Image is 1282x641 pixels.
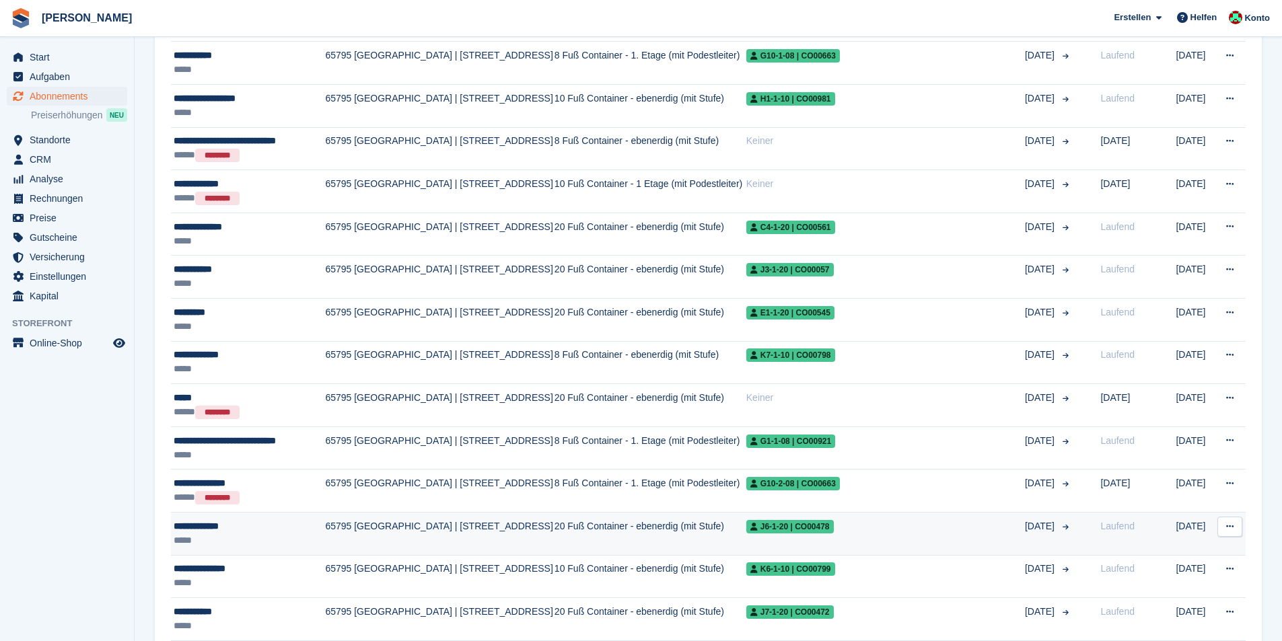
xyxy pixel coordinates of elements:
[555,170,746,213] td: 10 Fuß Container - 1 Etage (mit Podestleiter)
[325,42,554,85] td: 65795 [GEOGRAPHIC_DATA] | [STREET_ADDRESS]
[555,384,746,427] td: 20 Fuß Container - ebenerdig (mit Stufe)
[325,384,554,427] td: 65795 [GEOGRAPHIC_DATA] | [STREET_ADDRESS]
[30,334,110,352] span: Online-Shop
[1100,606,1135,617] span: Laufend
[746,477,840,490] span: G10-2-08 | co00663
[746,391,1025,405] div: Keiner
[7,248,127,266] a: menu
[746,520,834,533] span: J6-1-20 | co00478
[1100,392,1130,403] span: [DATE]
[1176,85,1217,128] td: [DATE]
[555,213,746,256] td: 20 Fuß Container - ebenerdig (mit Stufe)
[30,130,110,149] span: Standorte
[325,213,554,256] td: 65795 [GEOGRAPHIC_DATA] | [STREET_ADDRESS]
[1114,11,1151,24] span: Erstellen
[555,469,746,513] td: 8 Fuß Container - 1. Etage (mit Podestleiter)
[1025,177,1057,191] span: [DATE]
[1025,562,1057,576] span: [DATE]
[1025,91,1057,106] span: [DATE]
[555,598,746,641] td: 20 Fuß Container - ebenerdig (mit Stufe)
[746,221,835,234] span: C4-1-20 | co00561
[1025,434,1057,448] span: [DATE]
[1176,170,1217,213] td: [DATE]
[30,287,110,305] span: Kapital
[1100,135,1130,146] span: [DATE]
[325,298,554,341] td: 65795 [GEOGRAPHIC_DATA] | [STREET_ADDRESS]
[1025,476,1057,490] span: [DATE]
[1176,127,1217,170] td: [DATE]
[1176,42,1217,85] td: [DATE]
[7,67,127,86] a: menu
[1025,305,1057,319] span: [DATE]
[1176,469,1217,513] td: [DATE]
[325,256,554,299] td: 65795 [GEOGRAPHIC_DATA] | [STREET_ADDRESS]
[746,134,1025,148] div: Keiner
[325,341,554,384] td: 65795 [GEOGRAPHIC_DATA] | [STREET_ADDRESS]
[1176,598,1217,641] td: [DATE]
[7,267,127,286] a: menu
[746,435,835,448] span: G1-1-08 | co00921
[30,248,110,266] span: Versicherung
[1176,298,1217,341] td: [DATE]
[325,127,554,170] td: 65795 [GEOGRAPHIC_DATA] | [STREET_ADDRESS]
[746,92,835,106] span: H1-1-10 | co00981
[1176,384,1217,427] td: [DATE]
[1025,348,1057,362] span: [DATE]
[325,555,554,598] td: 65795 [GEOGRAPHIC_DATA] | [STREET_ADDRESS]
[1100,178,1130,189] span: [DATE]
[746,562,835,576] span: K6-1-10 | co00799
[1176,213,1217,256] td: [DATE]
[746,348,835,362] span: K7-1-10 | co00798
[555,256,746,299] td: 20 Fuß Container - ebenerdig (mit Stufe)
[555,512,746,555] td: 20 Fuß Container - ebenerdig (mit Stufe)
[746,605,834,619] span: J7-1-20 | co00472
[7,87,127,106] a: menu
[1176,256,1217,299] td: [DATE]
[325,85,554,128] td: 65795 [GEOGRAPHIC_DATA] | [STREET_ADDRESS]
[1100,349,1135,360] span: Laufend
[1100,307,1135,317] span: Laufend
[325,170,554,213] td: 65795 [GEOGRAPHIC_DATA] | [STREET_ADDRESS]
[30,169,110,188] span: Analyse
[106,108,127,122] div: NEU
[1025,262,1057,276] span: [DATE]
[1190,11,1217,24] span: Helfen
[746,263,834,276] span: J3-1-20 | co00057
[1100,93,1135,104] span: Laufend
[1025,134,1057,148] span: [DATE]
[30,150,110,169] span: CRM
[1100,563,1135,574] span: Laufend
[30,228,110,247] span: Gutscheine
[1100,50,1135,61] span: Laufend
[1176,555,1217,598] td: [DATE]
[1100,521,1135,531] span: Laufend
[555,298,746,341] td: 20 Fuß Container - ebenerdig (mit Stufe)
[325,512,554,555] td: 65795 [GEOGRAPHIC_DATA] | [STREET_ADDRESS]
[1100,221,1135,232] span: Laufend
[30,48,110,67] span: Start
[30,209,110,227] span: Preise
[555,426,746,469] td: 8 Fuß Container - 1. Etage (mit Podestleiter)
[1176,426,1217,469] td: [DATE]
[1025,605,1057,619] span: [DATE]
[7,228,127,247] a: menu
[7,169,127,188] a: menu
[555,555,746,598] td: 10 Fuß Container - ebenerdig (mit Stufe)
[1025,391,1057,405] span: [DATE]
[1025,48,1057,63] span: [DATE]
[746,177,1025,191] div: Keiner
[11,8,31,28] img: stora-icon-8386f47178a22dfd0bd8f6a31ec36ba5ce8667c1dd55bd0f319d3a0aa187defe.svg
[7,48,127,67] a: menu
[1025,220,1057,234] span: [DATE]
[555,341,746,384] td: 8 Fuß Container - ebenerdig (mit Stufe)
[1100,264,1135,274] span: Laufend
[555,42,746,85] td: 8 Fuß Container - 1. Etage (mit Podestleiter)
[555,85,746,128] td: 10 Fuß Container - ebenerdig (mit Stufe)
[12,317,134,330] span: Storefront
[36,7,137,29] a: [PERSON_NAME]
[325,426,554,469] td: 65795 [GEOGRAPHIC_DATA] | [STREET_ADDRESS]
[30,267,110,286] span: Einstellungen
[325,598,554,641] td: 65795 [GEOGRAPHIC_DATA] | [STREET_ADDRESS]
[7,209,127,227] a: menu
[1025,519,1057,533] span: [DATE]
